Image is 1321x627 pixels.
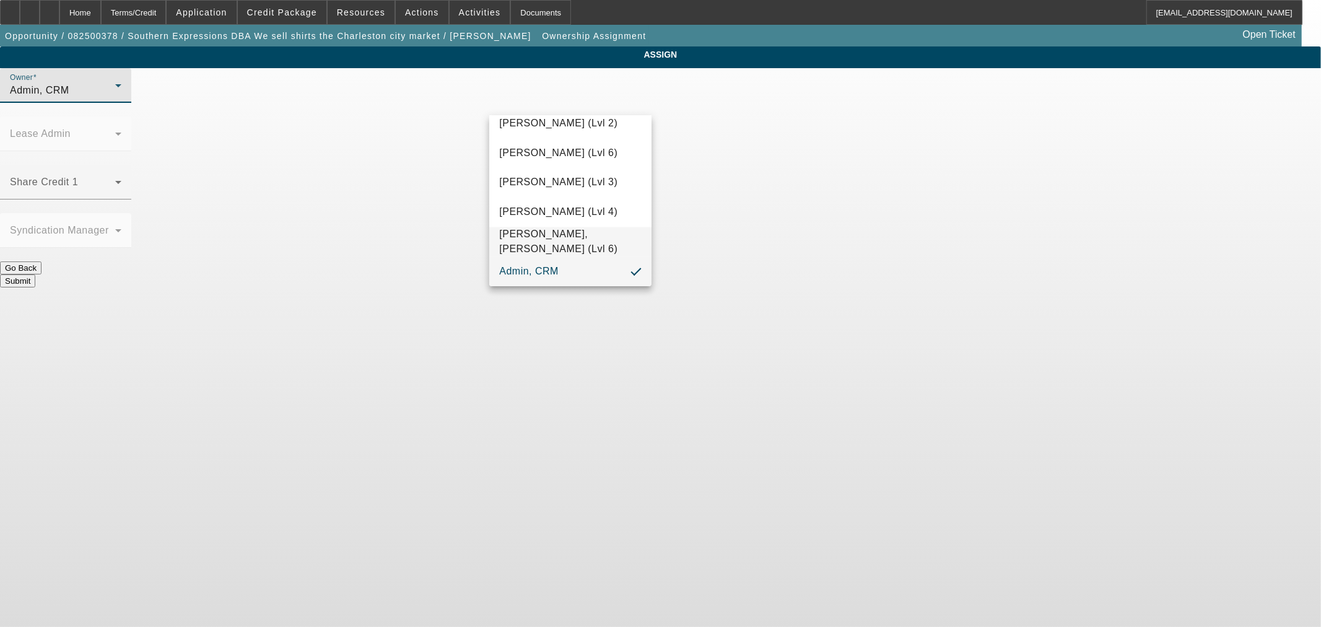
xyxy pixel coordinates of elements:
span: [PERSON_NAME] (Lvl 3) [499,175,617,190]
span: [PERSON_NAME] (Lvl 2) [499,116,617,131]
span: [PERSON_NAME] (Lvl 6) [499,146,617,160]
span: [PERSON_NAME], [PERSON_NAME] (Lvl 6) [499,227,641,257]
span: Admin, CRM [499,265,559,279]
span: [PERSON_NAME] (Lvl 4) [499,205,617,220]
